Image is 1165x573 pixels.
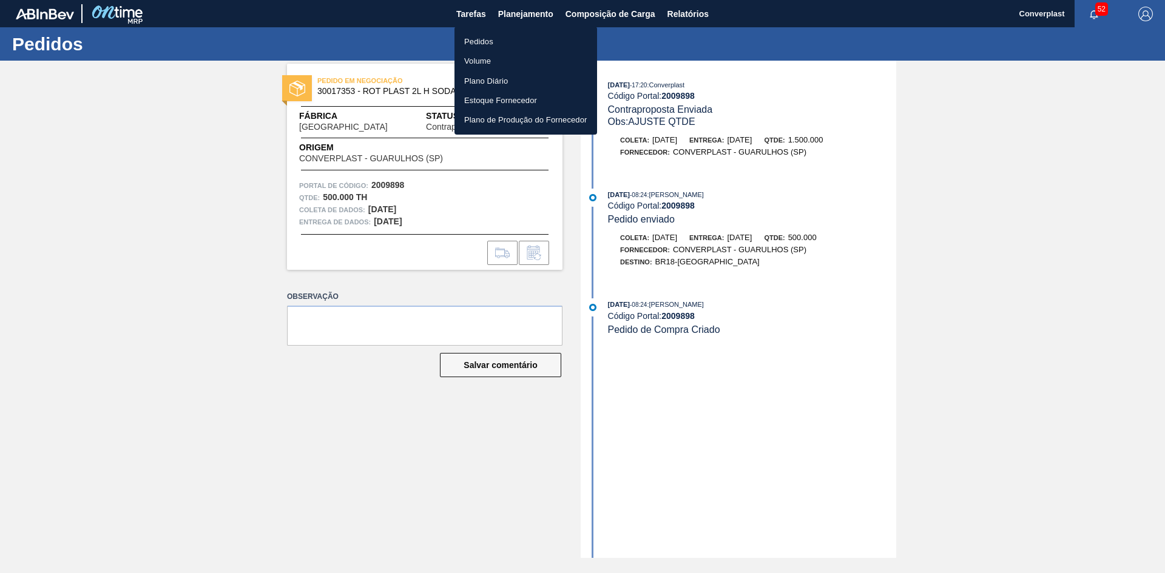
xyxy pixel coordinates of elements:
font: Volume [464,56,491,65]
a: Estoque Fornecedor [454,90,597,110]
a: Volume [454,51,597,70]
a: Plano de Produção do Fornecedor [454,110,597,129]
a: Plano Diário [454,71,597,90]
font: Plano Diário [464,76,508,85]
a: Pedidos [454,32,597,51]
font: Plano de Produção do Fornecedor [464,115,587,124]
font: Pedidos [464,37,493,46]
font: Estoque Fornecedor [464,96,537,105]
